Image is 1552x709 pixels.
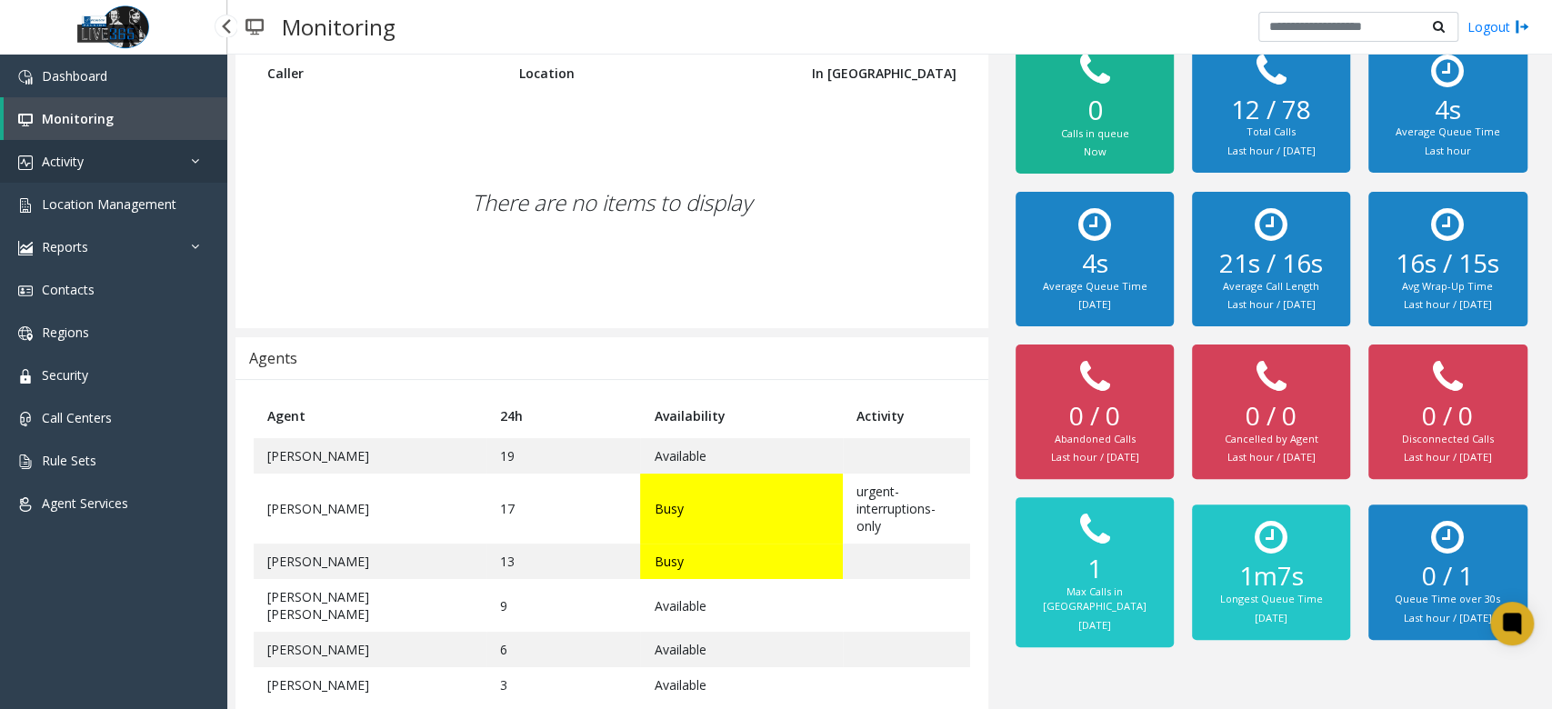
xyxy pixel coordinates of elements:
td: urgent-interruptions-only [843,474,970,544]
td: [PERSON_NAME] [254,544,486,579]
span: Dashboard [42,67,107,85]
div: Max Calls in [GEOGRAPHIC_DATA] [1034,584,1156,614]
small: Now [1083,145,1106,158]
h2: 21s / 16s [1210,248,1333,279]
td: [PERSON_NAME] [254,438,486,474]
span: Activity [42,153,84,170]
img: 'icon' [18,369,33,384]
div: Average Queue Time [1387,125,1509,140]
img: 'icon' [18,198,33,213]
td: [PERSON_NAME] [254,474,486,544]
small: Last hour / [DATE] [1227,297,1316,311]
td: Available [640,667,842,703]
img: 'icon' [18,284,33,298]
h2: 0 / 0 [1210,401,1333,432]
h2: 1m7s [1210,561,1333,592]
span: Rule Sets [42,452,96,469]
img: 'icon' [18,454,33,469]
a: Monitoring [4,97,227,140]
td: [PERSON_NAME] [254,632,486,667]
img: logout [1515,17,1529,36]
small: Last hour / [DATE] [1227,450,1316,464]
td: Available [640,632,842,667]
td: 6 [486,632,640,667]
h2: 0 / 1 [1387,561,1509,592]
th: 24h [486,394,640,438]
img: 'icon' [18,412,33,426]
small: [DATE] [1078,297,1111,311]
td: Available [640,579,842,632]
h2: 4s [1034,248,1156,279]
h2: 4s [1387,95,1509,125]
div: Avg Wrap-Up Time [1387,279,1509,295]
td: Available [640,438,842,474]
a: Logout [1467,17,1529,36]
div: Average Queue Time [1034,279,1156,295]
div: Longest Queue Time [1210,592,1333,607]
th: Location [506,51,776,95]
img: 'icon' [18,70,33,85]
th: Activity [843,394,970,438]
h2: 1 [1034,554,1156,584]
img: 'icon' [18,326,33,341]
td: 3 [486,667,640,703]
small: Last hour / [DATE] [1227,144,1316,157]
div: Disconnected Calls [1387,432,1509,447]
td: Busy [640,544,842,579]
small: Last hour / [DATE] [1404,297,1492,311]
td: 19 [486,438,640,474]
td: [PERSON_NAME] [PERSON_NAME] [254,579,486,632]
span: Security [42,366,88,384]
div: Cancelled by Agent [1210,432,1333,447]
h2: 0 [1034,94,1156,126]
div: Abandoned Calls [1034,432,1156,447]
td: 9 [486,579,640,632]
img: 'icon' [18,155,33,170]
span: Contacts [42,281,95,298]
img: 'icon' [18,241,33,255]
div: Total Calls [1210,125,1333,140]
small: [DATE] [1255,611,1287,624]
h3: Monitoring [273,5,405,49]
span: Agent Services [42,494,128,512]
div: Average Call Length [1210,279,1333,295]
span: Monitoring [42,110,114,127]
img: 'icon' [18,113,33,127]
td: [PERSON_NAME] [254,667,486,703]
span: Location Management [42,195,176,213]
small: Last hour / [DATE] [1050,450,1138,464]
h2: 0 / 0 [1034,401,1156,432]
th: Agent [254,394,486,438]
img: 'icon' [18,497,33,512]
th: Availability [640,394,842,438]
div: Queue Time over 30s [1387,592,1509,607]
td: 13 [486,544,640,579]
th: Caller [254,51,506,95]
th: In [GEOGRAPHIC_DATA] [776,51,969,95]
small: Last hour / [DATE] [1404,611,1492,624]
img: pageIcon [245,5,264,49]
div: Calls in queue [1034,126,1156,142]
h2: 16s / 15s [1387,248,1509,279]
small: [DATE] [1078,618,1111,632]
div: There are no items to display [254,95,970,310]
td: 17 [486,474,640,544]
span: Call Centers [42,409,112,426]
span: Regions [42,324,89,341]
h2: 0 / 0 [1387,401,1509,432]
h2: 12 / 78 [1210,95,1333,125]
small: Last hour [1425,144,1471,157]
div: Agents [249,346,297,370]
span: Reports [42,238,88,255]
small: Last hour / [DATE] [1404,450,1492,464]
td: Busy [640,474,842,544]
